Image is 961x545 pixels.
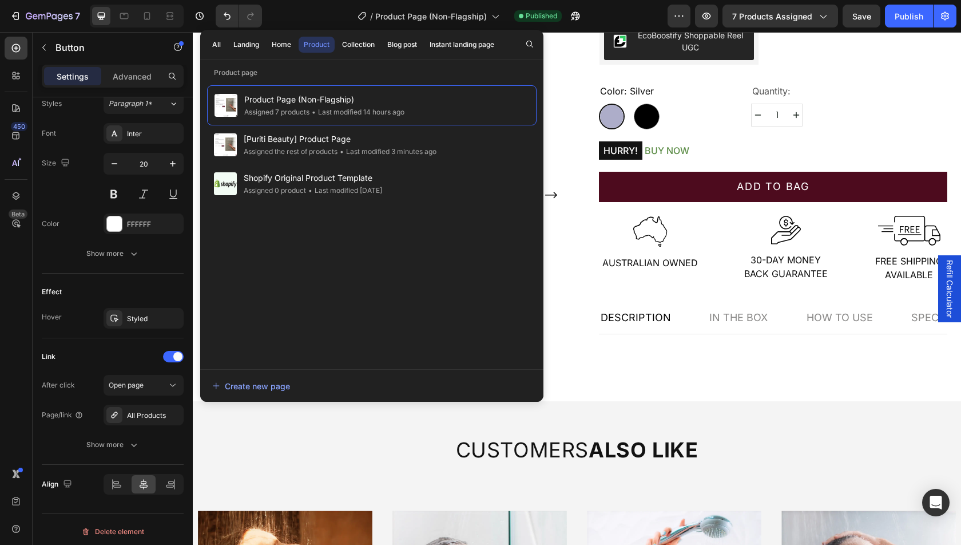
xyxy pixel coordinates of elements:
span: Product Page (Non-Flagship) [375,10,487,22]
button: Collection [337,37,380,53]
div: Align [42,477,74,492]
p: Australian Owned [407,224,507,238]
button: increment [597,72,610,94]
div: Last modified 3 minutes ago [337,146,436,157]
div: Delete element [81,525,144,539]
span: Paragraph 1* [109,98,152,109]
span: Shopify Original Product Template [244,171,382,185]
span: 7 products assigned [732,10,812,22]
button: 7 [5,5,85,27]
button: Publish [885,5,933,27]
div: Create new page [212,380,290,392]
div: FFFFFF [127,219,181,230]
button: add to BAG [406,140,754,170]
div: Blog post [387,40,417,50]
div: Show more [86,248,140,259]
div: Collection [342,40,375,50]
div: All Products [127,410,181,421]
span: Product Page (Non-Flagship) [244,93,404,106]
div: Styled [127,314,181,324]
div: Assigned 0 product [244,185,306,196]
input: quantity [571,72,597,94]
div: Publish [895,10,923,22]
div: Link [42,352,55,362]
p: Description [408,278,478,293]
div: Undo/Redo [216,5,262,27]
p: Advanced [113,70,152,82]
button: All [207,37,226,53]
button: Carousel Next Arrow [347,152,370,175]
span: • [340,147,344,156]
button: Instant landing page [424,37,499,53]
img: COuT9MaKvosDEAE=.png [420,2,434,16]
div: Color [42,219,59,229]
img: gempages_577357149844275750-6b91333d-ed31-4928-a043-556b83ace4ad.svg [578,184,608,212]
span: Open page [109,381,144,389]
div: Effect [42,287,62,297]
div: All [212,40,221,50]
p: BUY NOW [406,109,497,128]
p: Free shipping available [679,222,753,250]
span: Save [852,11,871,21]
div: Page/link [42,410,84,420]
legend: Color: Silver [406,51,462,67]
div: Show more [86,439,140,451]
div: Font [42,128,56,139]
p: Specs [718,278,753,293]
button: Show more [42,243,184,264]
span: • [312,108,316,116]
button: 7 products assigned [722,5,838,27]
span: [Puriti Beauty] Product Page [244,132,436,146]
div: After click [42,380,75,390]
div: Product [304,40,329,50]
mark: HURRY! [406,109,450,128]
span: Published [526,11,557,21]
div: add to BAG [544,148,617,161]
button: Delete element [42,523,184,541]
button: Show more [42,435,184,455]
div: Assigned 7 products [244,106,309,118]
button: Open page [104,375,184,396]
div: Last modified 14 hours ago [309,106,404,118]
div: Inter [127,129,181,139]
p: 7 [75,9,80,23]
button: decrement [559,72,571,94]
button: Create new page [212,374,532,397]
div: Size [42,156,72,171]
iframe: Design area [193,32,961,545]
button: Save [843,5,880,27]
div: 450 [11,122,27,131]
span: / [370,10,373,22]
img: gempages_577357149844275750-9289b2d6-d110-4531-a695-2f4625d87f8a.svg [440,184,475,215]
div: Beta [9,210,27,219]
p: In the box [517,278,575,293]
div: Assigned the rest of products [244,146,337,157]
p: How to use [614,278,680,293]
span: Refill Calculator [751,228,763,286]
button: Landing [228,37,264,53]
button: Product [299,37,335,53]
div: Home [272,40,291,50]
button: Carousel Back Arrow [56,152,79,175]
button: Paragraph 1* [104,93,184,114]
button: Home [267,37,296,53]
img: gempages_577357149844275750-88e5498f-b3ab-410a-9aa9-51bc8e0bea79.svg [685,184,748,214]
p: Button [55,41,153,54]
span: • [308,186,312,195]
div: Hover [42,312,62,322]
div: Instant landing page [430,40,494,50]
p: Settings [57,70,89,82]
div: Landing [233,40,259,50]
button: Blog post [382,37,422,53]
div: Styles [42,98,62,109]
strong: ALSO LIKE [396,405,505,431]
p: Quantity: [559,52,609,66]
p: Product page [200,67,543,78]
p: 30-day money back guarantee [545,221,641,248]
div: Open Intercom Messenger [922,489,950,516]
div: Last modified [DATE] [306,185,382,196]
